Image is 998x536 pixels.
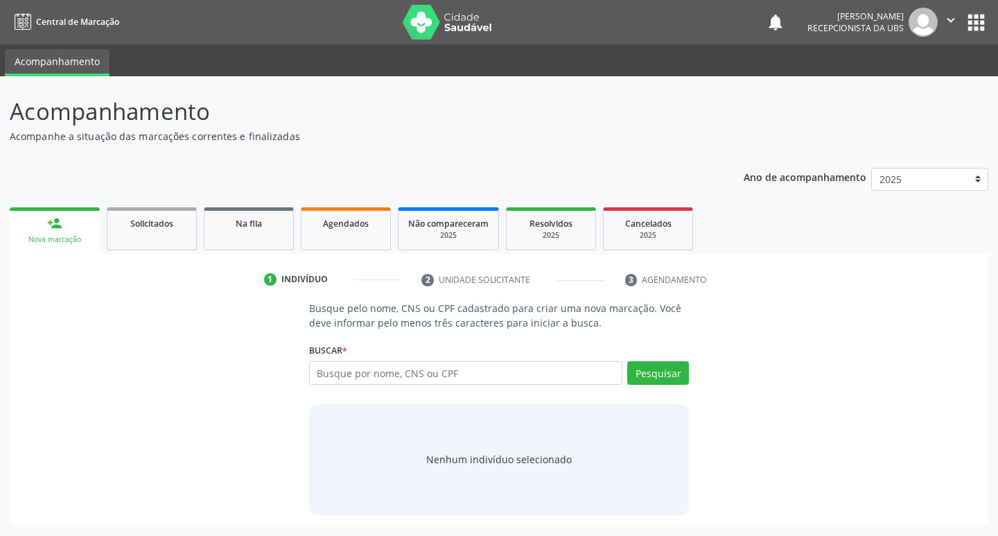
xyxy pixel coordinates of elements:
[744,168,866,185] p: Ano de acompanhamento
[281,273,328,286] div: Indivíduo
[613,230,683,241] div: 2025
[323,218,369,230] span: Agendados
[309,361,623,385] input: Busque por nome, CNS ou CPF
[19,234,90,245] div: Nova marcação
[130,218,173,230] span: Solicitados
[909,8,938,37] img: img
[10,129,694,144] p: Acompanhe a situação das marcações correntes e finalizadas
[625,218,672,230] span: Cancelados
[627,361,689,385] button: Pesquisar
[36,16,119,28] span: Central de Marcação
[426,452,572,467] div: Nenhum indivíduo selecionado
[938,8,964,37] button: 
[47,216,62,231] div: person_add
[309,301,690,330] p: Busque pelo nome, CNS ou CPF cadastrado para criar uma nova marcação. Você deve informar pelo men...
[5,49,110,76] a: Acompanhamento
[264,273,277,286] div: 1
[529,218,572,230] span: Resolvidos
[943,12,958,28] i: 
[807,22,904,34] span: Recepcionista da UBS
[807,10,904,22] div: [PERSON_NAME]
[516,230,586,241] div: 2025
[10,94,694,129] p: Acompanhamento
[964,10,988,35] button: apps
[408,218,489,230] span: Não compareceram
[766,12,785,32] button: notifications
[236,218,262,230] span: Na fila
[309,340,347,361] label: Buscar
[10,10,119,33] a: Central de Marcação
[408,230,489,241] div: 2025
